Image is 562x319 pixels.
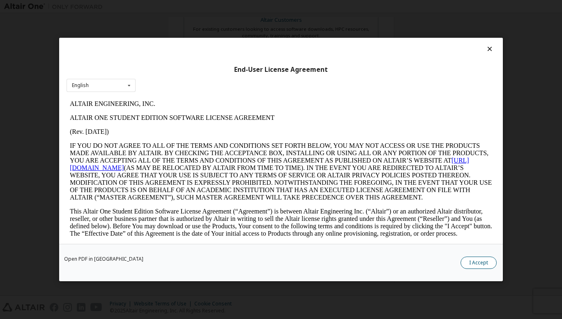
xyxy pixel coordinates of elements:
p: IF YOU DO NOT AGREE TO ALL OF THE TERMS AND CONDITIONS SET FORTH BELOW, YOU MAY NOT ACCESS OR USE... [3,45,426,104]
button: I Accept [461,257,497,269]
p: (Rev. [DATE]) [3,31,426,39]
div: English [72,83,89,88]
a: Open PDF in [GEOGRAPHIC_DATA] [64,257,143,262]
p: This Altair One Student Edition Software License Agreement (“Agreement”) is between Altair Engine... [3,111,426,140]
div: End-User License Agreement [67,66,495,74]
p: ALTAIR ENGINEERING, INC. [3,3,426,11]
p: ALTAIR ONE STUDENT EDITION SOFTWARE LICENSE AGREEMENT [3,17,426,25]
a: [URL][DOMAIN_NAME] [3,60,403,74]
